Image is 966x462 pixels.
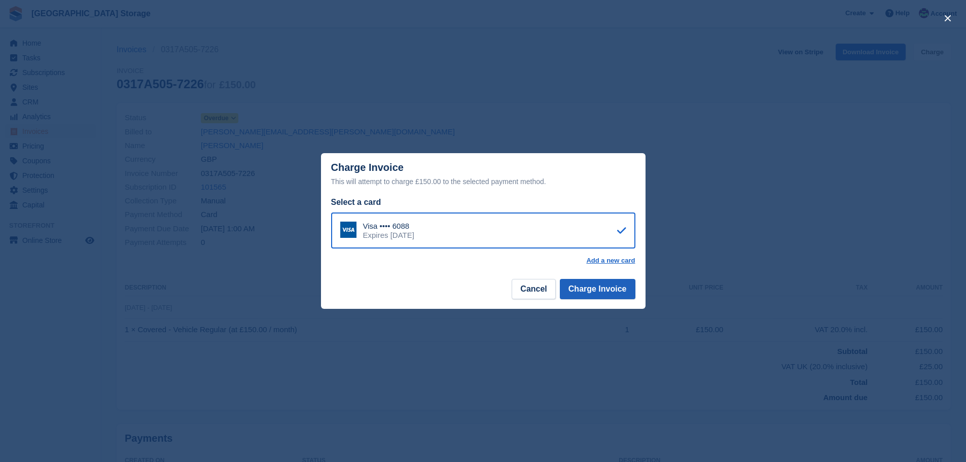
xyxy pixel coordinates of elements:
div: This will attempt to charge £150.00 to the selected payment method. [331,175,635,188]
div: Select a card [331,196,635,208]
button: Charge Invoice [560,279,635,299]
button: close [940,10,956,26]
div: Expires [DATE] [363,231,414,240]
img: Visa Logo [340,222,356,238]
div: Charge Invoice [331,162,635,188]
div: Visa •••• 6088 [363,222,414,231]
button: Cancel [512,279,555,299]
a: Add a new card [586,257,635,265]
